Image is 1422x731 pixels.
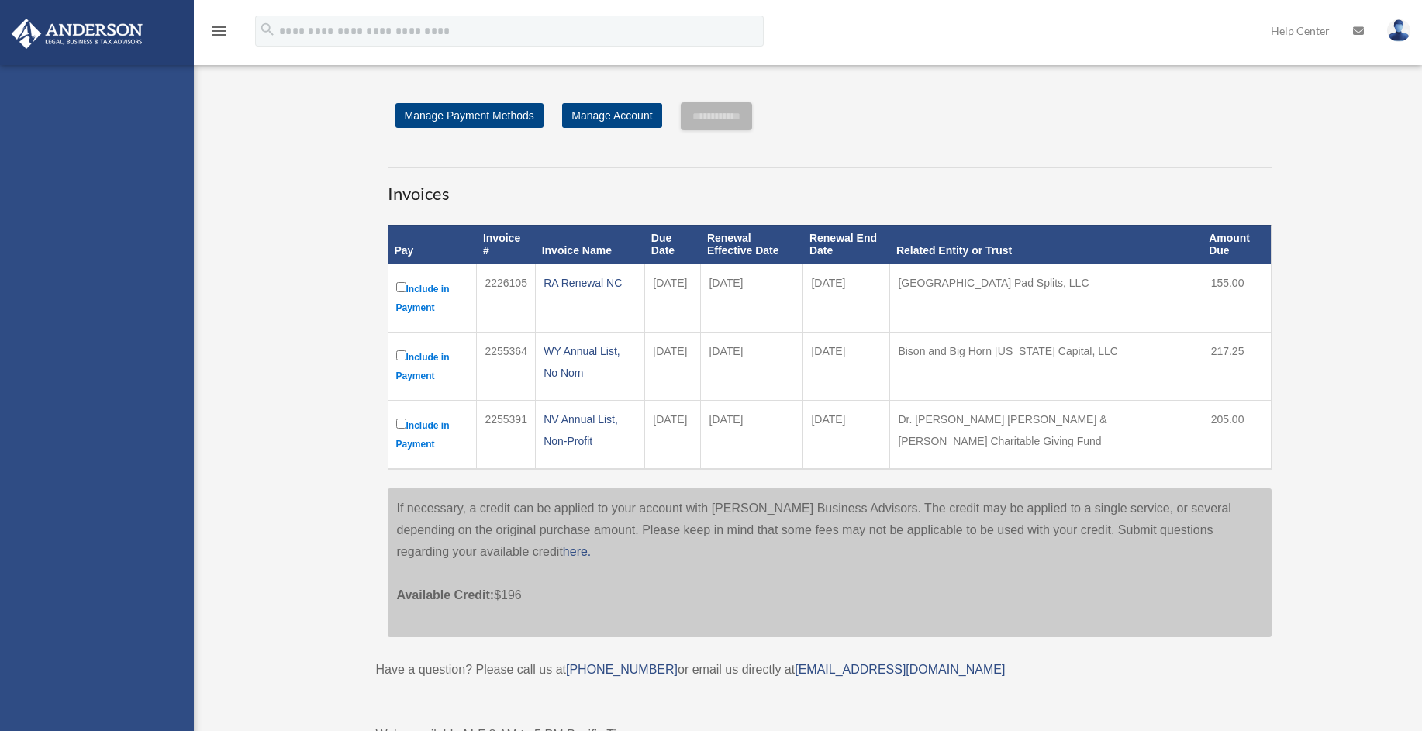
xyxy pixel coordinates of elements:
th: Due Date [645,225,701,264]
a: Manage Payment Methods [395,103,544,128]
td: 217.25 [1203,333,1271,401]
th: Amount Due [1203,225,1271,264]
td: [DATE] [645,401,701,470]
div: NV Annual List, Non-Profit [544,409,637,452]
img: Anderson Advisors Platinum Portal [7,19,147,49]
input: Include in Payment [396,419,406,429]
input: Include in Payment [396,282,406,292]
td: 205.00 [1203,401,1271,470]
span: Available Credit: [397,588,495,602]
th: Related Entity or Trust [890,225,1203,264]
label: Include in Payment [396,347,469,385]
p: $196 [397,563,1262,606]
p: Have a question? Please call us at or email us directly at [376,659,1283,681]
th: Renewal Effective Date [701,225,803,264]
label: Include in Payment [396,415,469,453]
i: search [259,21,276,38]
i: menu [209,22,228,40]
td: [DATE] [645,333,701,401]
th: Invoice # [477,225,536,264]
td: Bison and Big Horn [US_STATE] Capital, LLC [890,333,1203,401]
input: Include in Payment [396,350,406,360]
label: Include in Payment [396,279,469,317]
td: [DATE] [803,333,890,401]
td: [DATE] [701,264,803,333]
a: Manage Account [562,103,661,128]
th: Renewal End Date [803,225,890,264]
td: [DATE] [803,401,890,470]
th: Invoice Name [536,225,645,264]
h3: Invoices [388,167,1272,206]
td: [GEOGRAPHIC_DATA] Pad Splits, LLC [890,264,1203,333]
th: Pay [388,225,477,264]
td: [DATE] [645,264,701,333]
div: WY Annual List, No Nom [544,340,637,384]
a: here. [563,545,591,558]
img: User Pic [1387,19,1410,42]
td: Dr. [PERSON_NAME] [PERSON_NAME] & [PERSON_NAME] Charitable Giving Fund [890,401,1203,470]
td: 155.00 [1203,264,1271,333]
a: [EMAIL_ADDRESS][DOMAIN_NAME] [795,663,1005,676]
td: 2255364 [477,333,536,401]
div: If necessary, a credit can be applied to your account with [PERSON_NAME] Business Advisors. The c... [388,488,1272,637]
td: [DATE] [803,264,890,333]
div: RA Renewal NC [544,272,637,294]
td: 2226105 [477,264,536,333]
td: 2255391 [477,401,536,470]
a: menu [209,27,228,40]
td: [DATE] [701,401,803,470]
a: [PHONE_NUMBER] [566,663,678,676]
td: [DATE] [701,333,803,401]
